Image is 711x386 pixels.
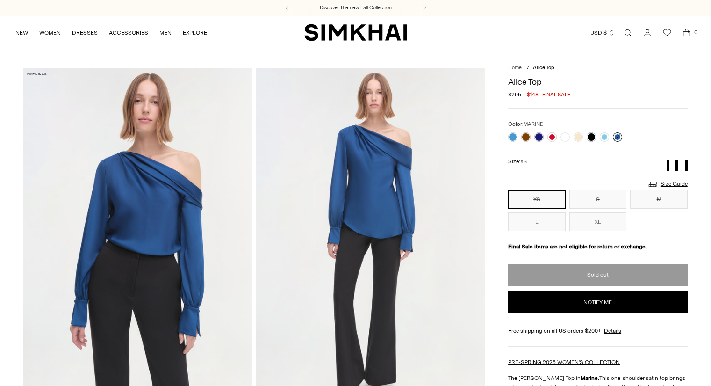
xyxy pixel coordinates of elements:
button: USD $ [590,22,615,43]
h1: Alice Top [508,78,688,86]
span: $148 [527,90,539,99]
a: Open search modal [618,23,637,42]
button: XL [569,212,627,231]
a: Open cart modal [677,23,696,42]
a: PRE-SPRING 2025 WOMEN'S COLLECTION [508,359,620,365]
div: Free shipping on all US orders $200+ [508,327,688,335]
strong: Marine. [581,375,599,381]
label: Color: [508,120,543,129]
span: 0 [691,28,700,36]
a: NEW [15,22,28,43]
a: MEN [159,22,172,43]
a: SIMKHAI [304,23,407,42]
strong: Final Sale items are not eligible for return or exchange. [508,243,647,250]
a: Wishlist [658,23,676,42]
button: S [569,190,627,209]
nav: breadcrumbs [508,64,688,72]
label: Size: [508,157,527,166]
span: XS [520,159,527,165]
a: Discover the new Fall Collection [320,4,392,12]
a: WOMEN [39,22,61,43]
button: L [508,212,566,231]
a: Home [508,65,522,71]
a: DRESSES [72,22,98,43]
s: $295 [508,90,521,99]
button: XS [508,190,566,209]
a: Go to the account page [638,23,657,42]
a: Size Guide [647,178,688,190]
div: / [527,64,529,72]
a: ACCESSORIES [109,22,148,43]
a: Details [604,327,621,335]
span: MARINE [524,121,543,127]
button: Notify me [508,291,688,313]
a: EXPLORE [183,22,207,43]
span: Alice Top [533,65,554,71]
button: M [630,190,688,209]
